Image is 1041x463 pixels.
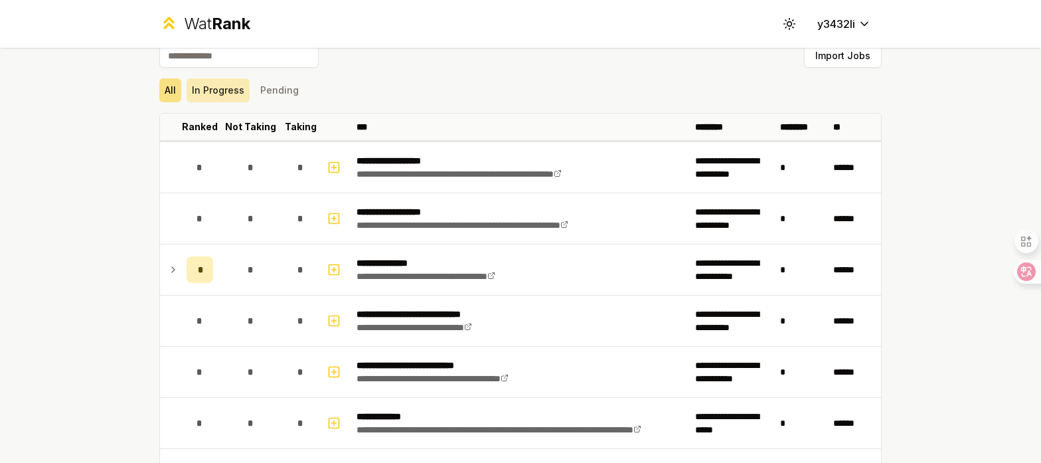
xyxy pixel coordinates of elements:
[159,78,181,102] button: All
[817,16,855,32] span: y3432li
[212,14,250,33] span: Rank
[255,78,304,102] button: Pending
[182,120,218,134] p: Ranked
[804,44,882,68] button: Import Jobs
[285,120,317,134] p: Taking
[225,120,276,134] p: Not Taking
[187,78,250,102] button: In Progress
[807,12,882,36] button: y3432li
[184,13,250,35] div: Wat
[159,13,250,35] a: WatRank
